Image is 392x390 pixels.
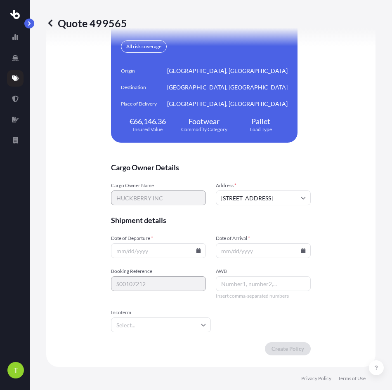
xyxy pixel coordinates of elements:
[250,126,272,133] span: Load Type
[216,243,311,258] input: mm/dd/yyyy
[111,235,206,242] span: Date of Departure
[111,182,206,189] span: Cargo Owner Name
[216,235,311,242] span: Date of Arrival
[265,342,311,355] button: Create Policy
[130,116,166,126] span: €66,146.36
[121,40,167,53] div: All risk coverage
[111,215,311,225] span: Shipment details
[121,67,167,75] span: Origin
[111,243,206,258] input: mm/dd/yyyy
[181,126,227,133] span: Commodity Category
[251,116,270,126] span: Pallet
[216,276,311,291] input: Number1, number2,...
[121,100,167,108] span: Place of Delivery
[167,100,288,108] span: [GEOGRAPHIC_DATA], [GEOGRAPHIC_DATA]
[216,190,311,205] input: Cargo owner address
[189,116,220,126] span: Footwear
[121,83,167,92] span: Destination
[111,162,311,172] span: Cargo Owner Details
[216,268,311,275] span: AWB
[216,182,311,189] span: Address
[111,276,206,291] input: Your internal reference
[133,126,163,133] span: Insured Value
[46,16,127,30] p: Quote 499565
[216,293,311,299] span: Insert comma-separated numbers
[14,366,18,374] span: T
[272,345,304,353] p: Create Policy
[167,83,288,92] span: [GEOGRAPHIC_DATA], [GEOGRAPHIC_DATA]
[111,309,211,316] span: Incoterm
[167,67,288,75] span: [GEOGRAPHIC_DATA], [GEOGRAPHIC_DATA]
[338,375,366,382] a: Terms of Use
[111,317,211,332] input: Select...
[111,268,206,275] span: Booking Reference
[301,375,331,382] a: Privacy Policy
